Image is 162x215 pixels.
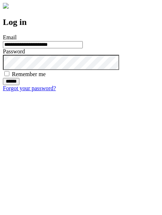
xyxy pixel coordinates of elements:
[3,85,56,91] a: Forgot your password?
[12,71,46,77] label: Remember me
[3,48,25,54] label: Password
[3,17,159,27] h2: Log in
[3,3,9,9] img: logo-4e3dc11c47720685a147b03b5a06dd966a58ff35d612b21f08c02c0306f2b779.png
[3,34,17,40] label: Email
